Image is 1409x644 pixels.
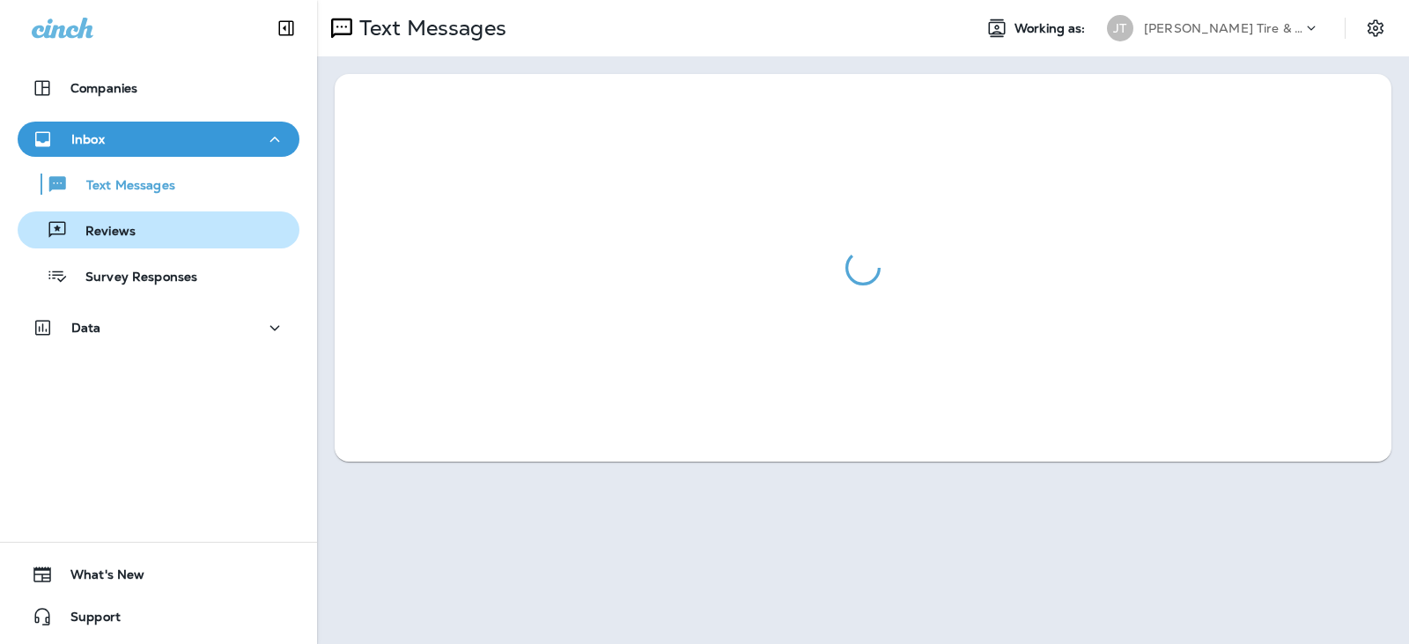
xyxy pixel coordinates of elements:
p: Text Messages [69,178,175,195]
p: Inbox [71,132,105,146]
button: Collapse Sidebar [262,11,311,46]
p: Survey Responses [68,270,197,286]
button: Support [18,599,299,634]
p: [PERSON_NAME] Tire & Auto [1144,21,1302,35]
button: Survey Responses [18,257,299,294]
button: Companies [18,70,299,106]
p: Text Messages [352,15,506,41]
span: Support [53,610,121,631]
span: What's New [53,567,144,588]
button: What's New [18,557,299,592]
button: Settings [1360,12,1391,44]
div: JT [1107,15,1133,41]
span: Working as: [1014,21,1089,36]
p: Data [71,321,101,335]
p: Companies [70,81,137,95]
button: Inbox [18,122,299,157]
p: Reviews [68,224,136,241]
button: Text Messages [18,166,299,203]
button: Reviews [18,211,299,248]
button: Data [18,310,299,345]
